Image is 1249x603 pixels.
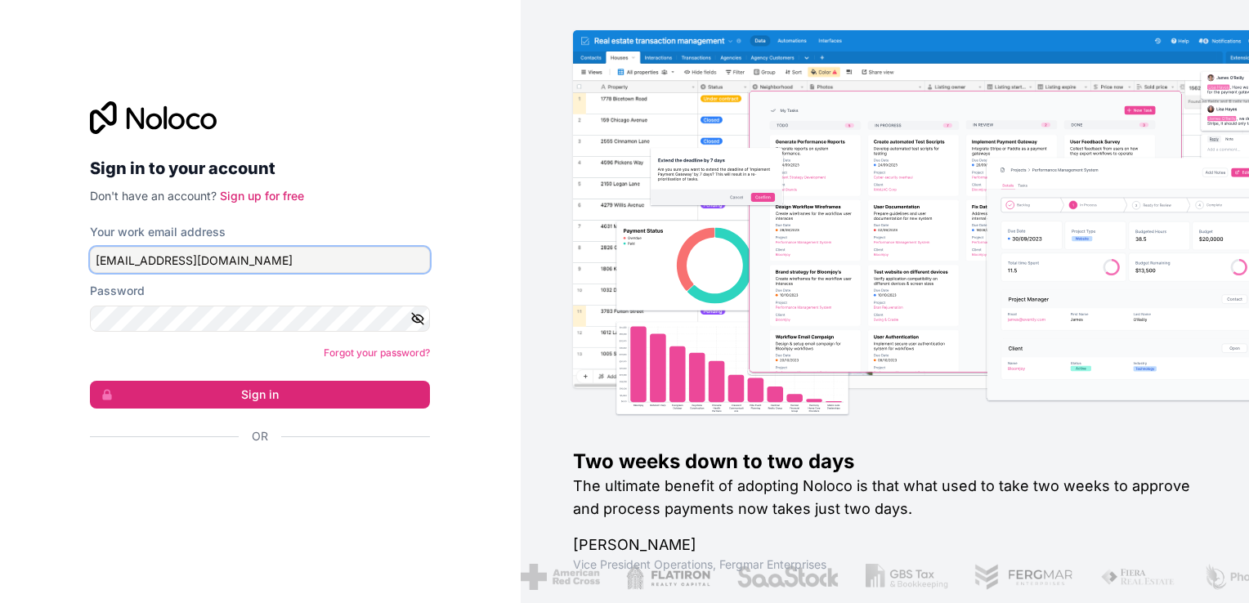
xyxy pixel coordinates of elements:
[324,346,430,359] a: Forgot your password?
[90,189,217,203] span: Don't have an account?
[82,462,425,498] iframe: Sign in with Google Button
[517,564,596,590] img: /assets/american-red-cross-BAupjrZR.png
[573,534,1197,556] h1: [PERSON_NAME]
[90,154,430,183] h2: Sign in to your account
[220,189,304,203] a: Sign up for free
[573,449,1197,475] h1: Two weeks down to two days
[862,564,945,590] img: /assets/gbstax-C-GtDUiK.png
[252,428,268,444] span: Or
[90,283,145,299] label: Password
[573,556,1197,573] h1: Vice President Operations , Fergmar Enterprises
[90,306,430,332] input: Password
[90,224,226,240] label: Your work email address
[573,475,1197,520] h2: The ultimate benefit of adopting Noloco is that what used to take two weeks to approve and proces...
[90,381,430,409] button: Sign in
[90,247,430,273] input: Email address
[732,564,835,590] img: /assets/saastock-C6Zbiodz.png
[622,564,707,590] img: /assets/flatiron-C8eUkumj.png
[1096,564,1173,590] img: /assets/fiera-fwj2N5v4.png
[970,564,1070,590] img: /assets/fergmar-CudnrXN5.png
